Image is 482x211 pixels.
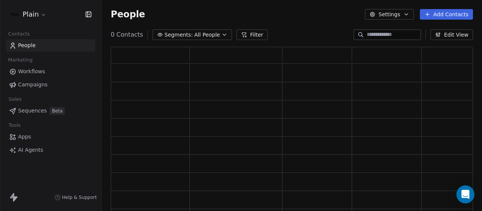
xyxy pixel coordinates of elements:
span: Contacts [5,28,33,40]
span: Help & Support [62,194,97,200]
button: Add Contacts [420,9,473,20]
a: Help & Support [55,194,97,200]
a: People [6,39,95,52]
a: AI Agents [6,144,95,156]
span: People [111,9,145,20]
span: Workflows [18,68,45,75]
span: Campaigns [18,81,47,89]
button: Filter [236,29,268,40]
a: Campaigns [6,79,95,91]
span: Tools [5,120,24,131]
button: Settings [365,9,413,20]
button: Plain [9,8,48,21]
span: 0 Contacts [111,30,143,39]
a: SequencesBeta [6,105,95,117]
img: Plain-Logo-Tile.png [11,10,20,19]
span: Marketing [5,54,36,66]
span: Sales [5,94,25,105]
span: Segments: [165,31,193,39]
a: Apps [6,131,95,143]
span: Sequences [18,107,47,115]
span: Plain [23,9,39,19]
span: People [18,42,36,49]
span: Apps [18,133,31,141]
span: All People [194,31,220,39]
a: Workflows [6,65,95,78]
button: Edit View [430,29,473,40]
div: Open Intercom Messenger [456,185,474,203]
span: AI Agents [18,146,43,154]
span: Beta [50,107,65,115]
